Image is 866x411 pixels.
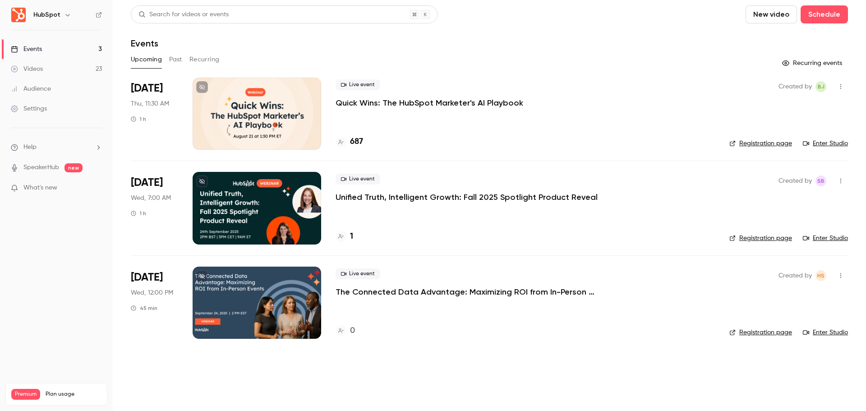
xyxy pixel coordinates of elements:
a: 687 [336,136,363,148]
span: Created by [778,175,812,186]
a: SpeakerHub [23,163,59,172]
h4: 687 [350,136,363,148]
h6: HubSpot [33,10,60,19]
span: Premium [11,389,40,400]
span: Sharan Bansal [815,175,826,186]
span: [DATE] [131,270,163,285]
span: Heather Smyth [815,270,826,281]
div: Search for videos or events [138,10,229,19]
h1: Events [131,38,158,49]
span: Live event [336,79,380,90]
span: Thu, 11:30 AM [131,99,169,108]
span: Created by [778,270,812,281]
span: Live event [336,174,380,185]
button: Recurring events [778,56,848,70]
a: Unified Truth, Intelligent Growth: Fall 2025 Spotlight Product Reveal [336,192,598,203]
span: Created by [778,81,812,92]
span: new [64,163,83,172]
span: HS [817,270,825,281]
div: 1 h [131,115,146,123]
div: Events [11,45,42,54]
button: Schedule [801,5,848,23]
div: 45 min [131,305,157,312]
button: New video [746,5,797,23]
a: Enter Studio [803,328,848,337]
h4: 0 [350,325,355,337]
div: Videos [11,65,43,74]
a: Registration page [729,234,792,243]
span: Wed, 12:00 PM [131,288,173,297]
span: Wed, 7:00 AM [131,194,171,203]
a: Registration page [729,139,792,148]
a: Enter Studio [803,139,848,148]
span: [DATE] [131,175,163,190]
div: Audience [11,84,51,93]
span: Help [23,143,37,152]
span: [DATE] [131,81,163,96]
a: Enter Studio [803,234,848,243]
a: The Connected Data Advantage: Maximizing ROI from In-Person Events [336,286,606,297]
div: Sep 24 Wed, 12:00 PM (America/Denver) [131,267,178,339]
div: Settings [11,104,47,113]
button: Recurring [189,52,220,67]
h4: 1 [350,231,353,243]
button: Upcoming [131,52,162,67]
div: Aug 21 Thu, 12:30 PM (America/Chicago) [131,78,178,150]
img: HubSpot [11,8,26,22]
a: 1 [336,231,353,243]
button: Past [169,52,182,67]
a: Quick Wins: The HubSpot Marketer's AI Playbook [336,97,523,108]
span: Plan usage [46,391,101,398]
div: Sep 24 Wed, 2:00 PM (Europe/London) [131,172,178,244]
span: BJ [818,81,825,92]
span: SB [817,175,825,186]
span: Bailey Jarriel [815,81,826,92]
iframe: Noticeable Trigger [91,184,102,192]
a: Registration page [729,328,792,337]
div: 1 h [131,210,146,217]
span: What's new [23,183,57,193]
span: Live event [336,268,380,279]
a: 0 [336,325,355,337]
li: help-dropdown-opener [11,143,102,152]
